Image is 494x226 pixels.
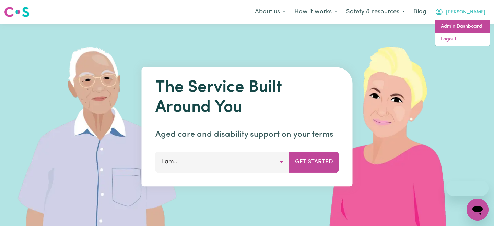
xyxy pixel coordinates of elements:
[435,33,490,46] a: Logout
[409,4,431,20] a: Blog
[431,5,490,19] button: My Account
[290,5,342,19] button: How it works
[4,4,30,20] a: Careseekers logo
[250,5,290,19] button: About us
[289,152,339,172] button: Get Started
[155,152,290,172] button: I am...
[4,6,30,18] img: Careseekers logo
[435,20,490,46] div: My Account
[155,78,339,117] h1: The Service Built Around You
[435,20,490,33] a: Admin Dashboard
[446,181,489,196] iframe: Message from company
[446,9,485,16] span: [PERSON_NAME]
[467,199,489,221] iframe: Button to launch messaging window
[342,5,409,19] button: Safety & resources
[155,128,339,141] p: Aged care and disability support on your terms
